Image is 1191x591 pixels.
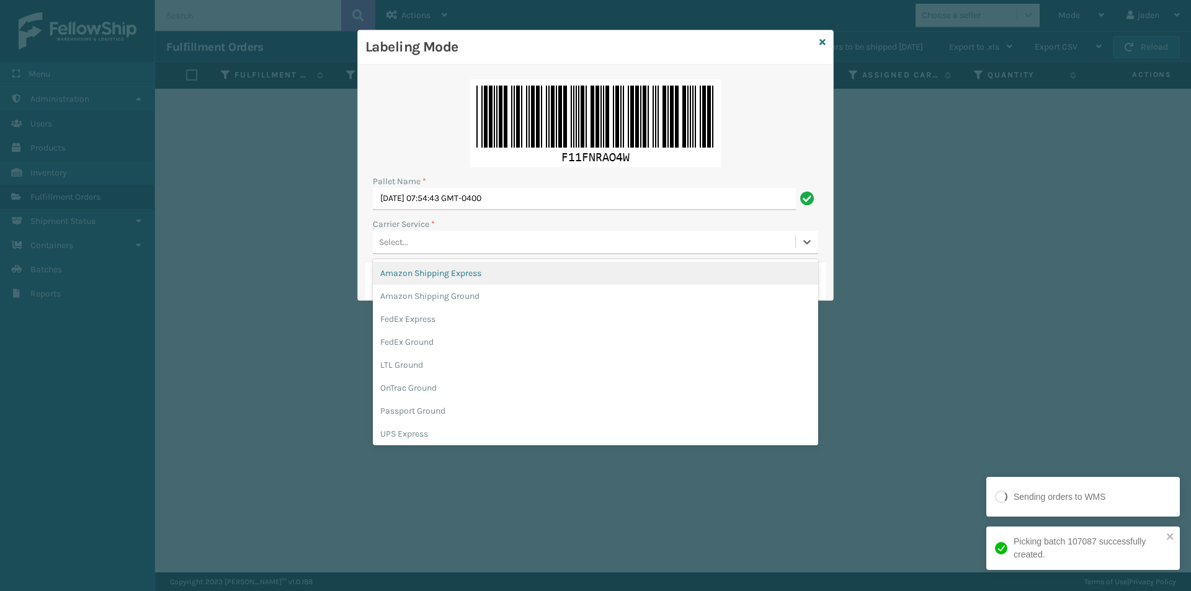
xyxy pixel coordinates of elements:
div: Amazon Shipping Ground [373,285,818,308]
label: Carrier Service [373,218,435,231]
div: Picking batch 107087 successfully created. [1014,535,1162,561]
div: LTL Ground [373,353,818,376]
div: Select... [379,236,408,249]
div: Passport Ground [373,399,818,422]
label: Pallet Name [373,175,426,188]
div: UPS Express [373,422,818,445]
h3: Labeling Mode [365,38,814,56]
button: close [1166,531,1175,543]
div: Amazon Shipping Express [373,262,818,285]
img: 5crIQAAAAGSURBVAMA99OfgU5663oAAAAASUVORK5CYII= [470,79,721,167]
div: OnTrac Ground [373,376,818,399]
div: Sending orders to WMS [1014,491,1106,504]
div: FedEx Express [373,308,818,331]
div: FedEx Ground [373,331,818,353]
